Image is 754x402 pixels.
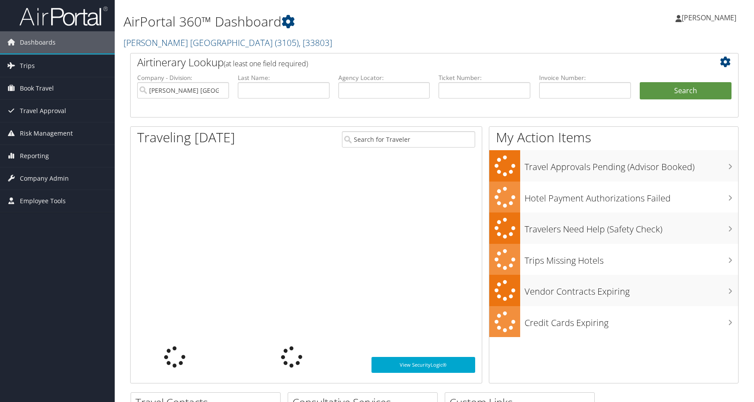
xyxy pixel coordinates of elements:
[137,73,229,82] label: Company - Division:
[525,219,738,235] h3: Travelers Need Help (Safety Check)
[371,357,475,373] a: View SecurityLogic®
[338,73,430,82] label: Agency Locator:
[489,275,738,306] a: Vendor Contracts Expiring
[439,73,530,82] label: Ticket Number:
[20,122,73,144] span: Risk Management
[489,128,738,147] h1: My Action Items
[525,281,738,298] h3: Vendor Contracts Expiring
[20,100,66,122] span: Travel Approval
[20,31,56,53] span: Dashboards
[20,77,54,99] span: Book Travel
[275,37,299,49] span: ( 3105 )
[682,13,736,23] span: [PERSON_NAME]
[137,128,235,147] h1: Traveling [DATE]
[19,6,108,27] img: airportal-logo.png
[20,145,49,167] span: Reporting
[238,73,330,82] label: Last Name:
[20,55,35,77] span: Trips
[675,4,745,31] a: [PERSON_NAME]
[137,55,681,70] h2: Airtinerary Lookup
[124,12,538,31] h1: AirPortal 360™ Dashboard
[20,167,69,190] span: Company Admin
[489,182,738,213] a: Hotel Payment Authorizations Failed
[489,244,738,275] a: Trips Missing Hotels
[539,73,631,82] label: Invoice Number:
[525,156,738,173] h3: Travel Approvals Pending (Advisor Booked)
[124,37,332,49] a: [PERSON_NAME] [GEOGRAPHIC_DATA]
[525,312,738,329] h3: Credit Cards Expiring
[299,37,332,49] span: , [ 33803 ]
[20,190,66,212] span: Employee Tools
[525,188,738,205] h3: Hotel Payment Authorizations Failed
[489,212,738,244] a: Travelers Need Help (Safety Check)
[224,59,308,68] span: (at least one field required)
[342,131,475,148] input: Search for Traveler
[489,150,738,182] a: Travel Approvals Pending (Advisor Booked)
[640,82,731,100] button: Search
[489,306,738,338] a: Credit Cards Expiring
[525,250,738,267] h3: Trips Missing Hotels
